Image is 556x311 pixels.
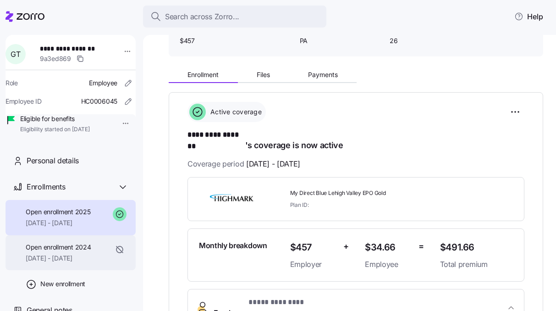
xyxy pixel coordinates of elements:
span: $457 [290,240,336,255]
span: Personal details [27,155,79,167]
span: $34.66 [365,240,411,255]
span: Eligibility started on [DATE] [20,126,90,133]
span: Files [257,72,270,78]
span: 26 [390,36,472,45]
span: Employee [365,259,411,270]
span: $491.66 [440,240,513,255]
span: Active coverage [208,107,262,117]
span: 9a3ed869 [40,54,71,63]
span: Plan ID: [290,201,309,209]
span: Total premium [440,259,513,270]
span: PA [300,36,382,45]
span: G T [11,50,20,58]
span: Employee ID [6,97,42,106]
span: = [418,240,424,253]
button: Help [507,7,550,26]
span: [DATE] - [DATE] [246,158,300,170]
span: New enrollment [40,279,85,289]
span: My Direct Blue Lehigh Valley EPO Gold [290,189,433,197]
button: Search across Zorro... [143,6,326,28]
span: Monthly breakdown [199,240,267,251]
span: Employer [290,259,336,270]
span: Coverage period [187,158,300,170]
span: Search across Zorro... [165,11,239,22]
span: + [343,240,349,253]
span: [DATE] - [DATE] [26,254,91,263]
span: Payments [308,72,338,78]
span: Role [6,78,18,88]
span: Open enrollment 2024 [26,243,91,252]
h1: 's coverage is now active [187,129,524,151]
span: Eligible for benefits [20,114,90,123]
span: HC0006045 [81,97,117,106]
span: Employee [89,78,117,88]
span: [DATE] - [DATE] [26,218,90,228]
span: Enrollment [187,72,219,78]
span: Open enrollment 2025 [26,207,90,217]
span: Help [514,11,543,22]
img: Highmark BlueCross BlueShield [199,189,265,210]
span: Enrollments [27,181,65,193]
span: $457 [180,36,292,45]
